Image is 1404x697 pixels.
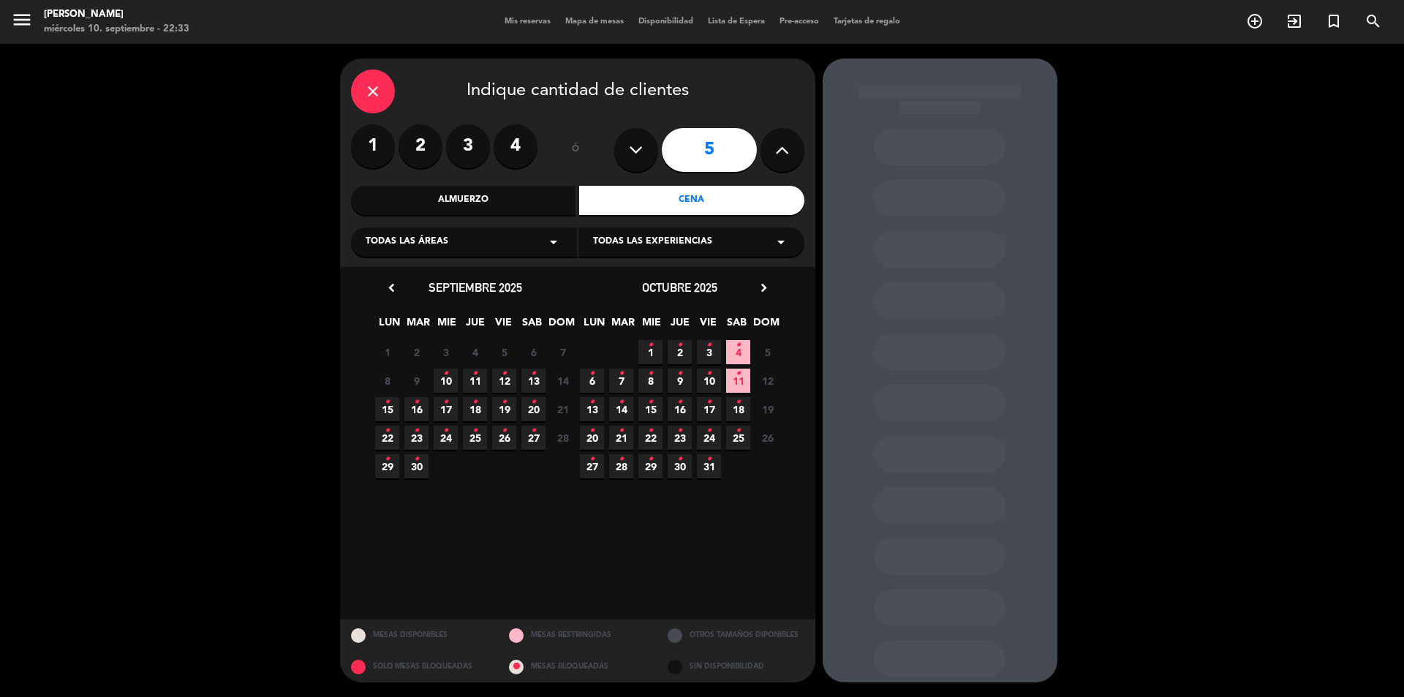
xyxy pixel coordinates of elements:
[706,362,712,385] i: •
[443,362,448,385] i: •
[668,426,692,450] span: 23
[443,391,448,414] i: •
[404,340,429,364] span: 2
[520,314,544,338] span: SAB
[375,340,399,364] span: 1
[755,397,780,421] span: 19
[755,426,780,450] span: 26
[434,369,458,393] span: 10
[638,369,663,393] span: 8
[414,391,419,414] i: •
[351,69,804,113] div: Indique cantidad de clientes
[589,391,595,414] i: •
[580,397,604,421] span: 13
[44,22,189,37] div: miércoles 10. septiembre - 22:33
[638,454,663,478] span: 29
[706,334,712,357] i: •
[377,314,401,338] span: LUN
[385,391,390,414] i: •
[502,362,507,385] i: •
[642,280,717,295] span: octubre 2025
[404,397,429,421] span: 16
[463,426,487,450] span: 25
[697,340,721,364] span: 3
[385,419,390,442] i: •
[472,419,478,442] i: •
[1286,12,1303,30] i: exit_to_app
[736,362,741,385] i: •
[697,397,721,421] span: 17
[463,314,487,338] span: JUE
[677,419,682,442] i: •
[404,369,429,393] span: 9
[648,448,653,471] i: •
[726,426,750,450] span: 25
[736,334,741,357] i: •
[414,448,419,471] i: •
[404,426,429,450] span: 23
[701,18,772,26] span: Lista de Espera
[1325,12,1343,30] i: turned_in_not
[648,334,653,357] i: •
[580,426,604,450] span: 20
[521,340,546,364] span: 6
[498,651,657,682] div: MESAS BLOQUEADAS
[552,124,600,176] div: ó
[375,369,399,393] span: 8
[498,619,657,651] div: MESAS RESTRINGIDAS
[472,391,478,414] i: •
[579,186,804,215] div: Cena
[677,334,682,357] i: •
[463,340,487,364] span: 4
[551,340,575,364] span: 7
[406,314,430,338] span: MAR
[429,280,522,295] span: septiembre 2025
[609,426,633,450] span: 21
[434,340,458,364] span: 3
[502,391,507,414] i: •
[414,419,419,442] i: •
[558,18,631,26] span: Mapa de mesas
[639,314,663,338] span: MIE
[492,426,516,450] span: 26
[609,369,633,393] span: 7
[589,448,595,471] i: •
[472,362,478,385] i: •
[384,280,399,295] i: chevron_left
[443,419,448,442] i: •
[492,340,516,364] span: 5
[434,314,458,338] span: MIE
[619,419,624,442] i: •
[706,391,712,414] i: •
[696,314,720,338] span: VIE
[755,340,780,364] span: 5
[706,419,712,442] i: •
[677,362,682,385] i: •
[1246,12,1264,30] i: add_circle_outline
[446,124,490,168] label: 3
[521,397,546,421] span: 20
[726,340,750,364] span: 4
[668,340,692,364] span: 2
[582,314,606,338] span: LUN
[619,391,624,414] i: •
[434,426,458,450] span: 24
[580,369,604,393] span: 6
[826,18,907,26] span: Tarjetas de regalo
[551,397,575,421] span: 21
[697,454,721,478] span: 31
[772,18,826,26] span: Pre-acceso
[589,419,595,442] i: •
[638,340,663,364] span: 1
[404,454,429,478] span: 30
[463,397,487,421] span: 18
[497,18,558,26] span: Mis reservas
[756,280,771,295] i: chevron_right
[619,448,624,471] i: •
[753,314,777,338] span: DOM
[736,419,741,442] i: •
[548,314,573,338] span: DOM
[648,362,653,385] i: •
[521,369,546,393] span: 13
[726,369,750,393] span: 11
